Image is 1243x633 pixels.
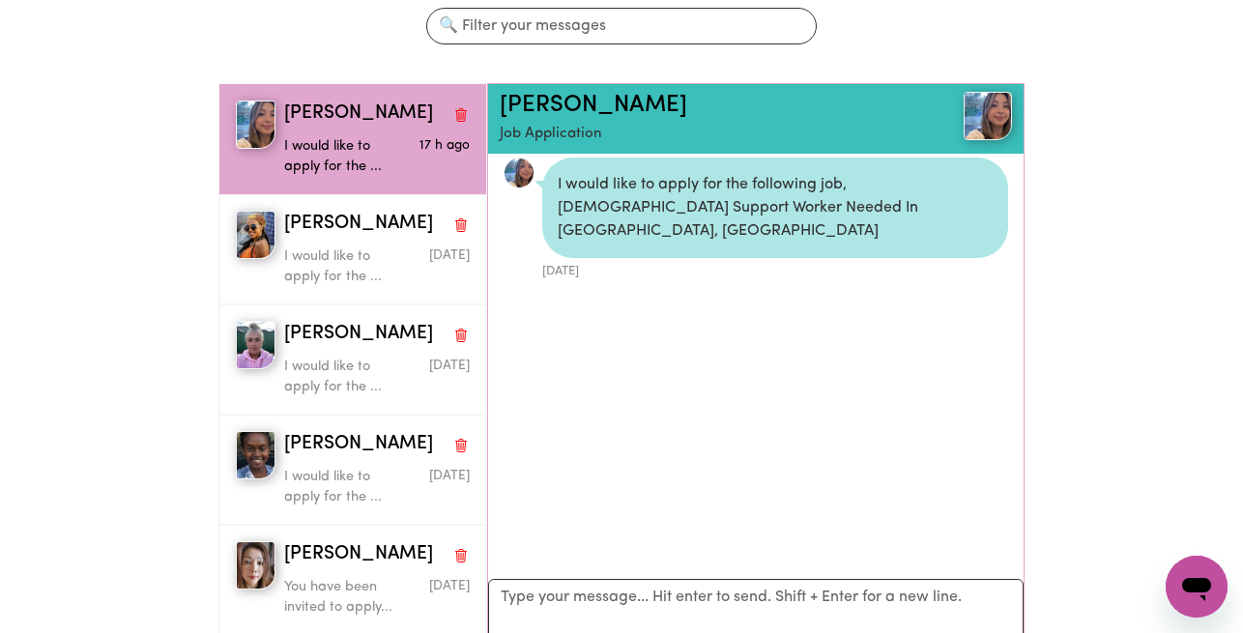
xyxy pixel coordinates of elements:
[419,139,470,152] span: Message sent on August 1, 2025
[236,321,275,369] img: Whitney B
[452,101,470,127] button: Delete conversation
[219,415,486,525] button: Ruth R[PERSON_NAME]Delete conversationI would like to apply for the ...Message sent on August 3, ...
[1166,556,1228,618] iframe: Button to launch messaging window
[219,194,486,304] button: Jannat Masembe K[PERSON_NAME]Delete conversationI would like to apply for the ...Message sent on ...
[429,249,470,262] span: Message sent on August 1, 2025
[284,246,408,288] p: I would like to apply for the ...
[236,541,275,590] img: Hui L
[236,431,275,479] img: Ruth R
[926,92,1011,140] a: Pia E
[426,8,818,44] input: 🔍 Filter your messages
[964,92,1012,140] img: View Pia E's profile
[429,360,470,372] span: Message sent on August 6, 2025
[284,467,408,508] p: I would like to apply for the ...
[500,94,687,117] a: [PERSON_NAME]
[504,158,535,188] img: 7F6D27F3B317B5E7E0A924CB9C68DCC7_avatar_blob
[504,158,535,188] a: View Pia E's profile
[284,541,433,569] span: [PERSON_NAME]
[236,101,275,149] img: Pia E
[284,577,408,619] p: You have been invited to apply...
[219,304,486,415] button: Whitney B[PERSON_NAME]Delete conversationI would like to apply for the ...Message sent on August ...
[236,211,275,259] img: Jannat Masembe K
[542,258,1008,280] div: [DATE]
[284,357,408,398] p: I would like to apply for the ...
[219,84,486,194] button: Pia E[PERSON_NAME]Delete conversationI would like to apply for the ...Message sent on August 1, 2025
[284,101,433,129] span: [PERSON_NAME]
[500,124,926,146] p: Job Application
[452,542,470,567] button: Delete conversation
[429,580,470,592] span: Message sent on August 3, 2025
[542,158,1008,258] div: I would like to apply for the following job, [DEMOGRAPHIC_DATA] Support Worker Needed In [GEOGRAP...
[429,470,470,482] span: Message sent on August 3, 2025
[284,431,433,459] span: [PERSON_NAME]
[284,321,433,349] span: [PERSON_NAME]
[452,212,470,237] button: Delete conversation
[284,136,408,178] p: I would like to apply for the ...
[284,211,433,239] span: [PERSON_NAME]
[452,322,470,347] button: Delete conversation
[452,432,470,457] button: Delete conversation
